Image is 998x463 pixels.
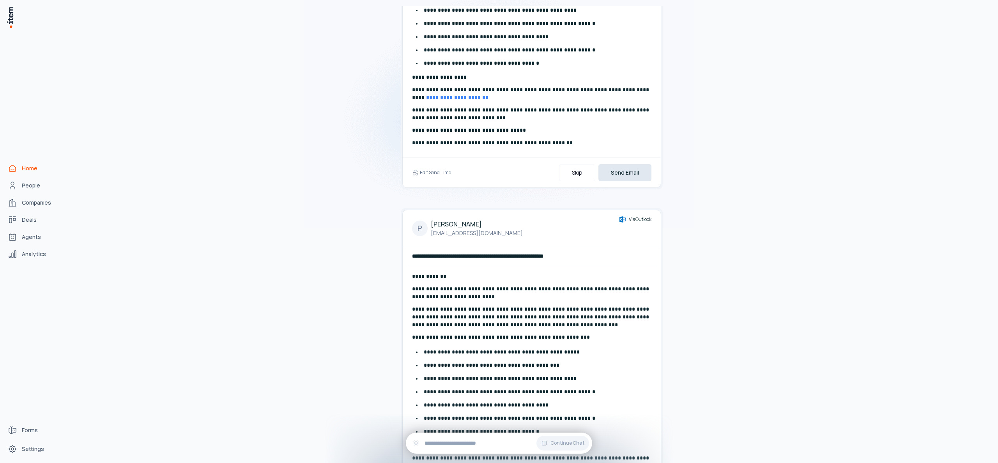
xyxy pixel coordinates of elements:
[6,6,14,28] img: Item Brain Logo
[5,229,64,245] a: Agents
[5,212,64,228] a: Deals
[22,164,37,172] span: Home
[22,182,40,189] span: People
[550,440,584,446] span: Continue Chat
[22,216,37,224] span: Deals
[412,221,428,236] div: P
[629,216,651,223] span: Via Outlook
[420,169,451,176] h6: Edit Send Time
[598,164,651,181] button: Send Email
[431,229,523,237] p: [EMAIL_ADDRESS][DOMAIN_NAME]
[406,433,592,454] div: Continue Chat
[559,164,595,181] button: Skip
[5,178,64,193] a: People
[22,426,38,434] span: Forms
[22,250,46,258] span: Analytics
[22,445,44,453] span: Settings
[5,441,64,457] a: Settings
[619,216,626,223] img: outlook
[5,422,64,438] a: Forms
[5,161,64,176] a: Home
[431,219,523,229] h4: [PERSON_NAME]
[22,233,41,241] span: Agents
[536,436,589,451] button: Continue Chat
[22,199,51,207] span: Companies
[5,246,64,262] a: Analytics
[5,195,64,210] a: Companies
